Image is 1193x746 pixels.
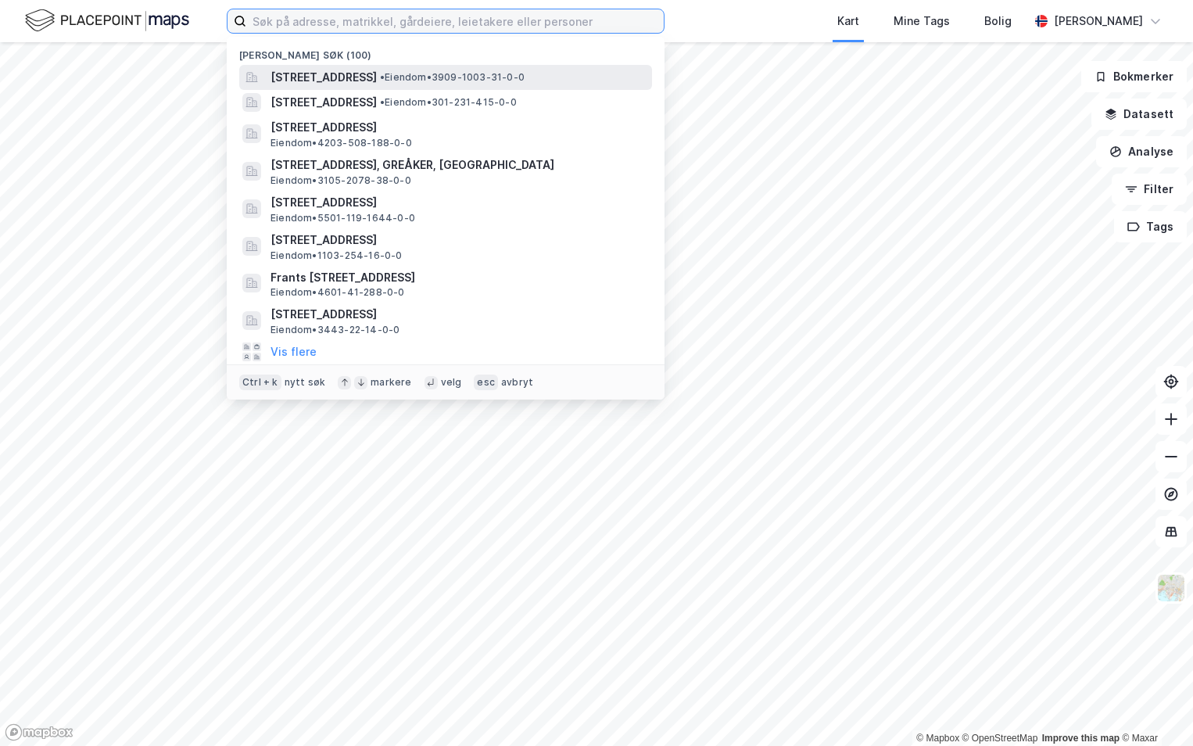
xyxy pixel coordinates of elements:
div: velg [441,376,462,389]
span: Eiendom • 301-231-415-0-0 [380,96,517,109]
iframe: Chat Widget [1115,671,1193,746]
span: Eiendom • 3909-1003-31-0-0 [380,71,525,84]
button: Bokmerker [1081,61,1187,92]
span: [STREET_ADDRESS] [270,305,646,324]
div: markere [371,376,411,389]
input: Søk på adresse, matrikkel, gårdeiere, leietakere eller personer [246,9,664,33]
a: Mapbox [916,733,959,744]
a: OpenStreetMap [962,733,1038,744]
div: Kart [837,12,859,30]
button: Tags [1114,211,1187,242]
span: • [380,71,385,83]
span: [STREET_ADDRESS] [270,68,377,87]
div: avbryt [501,376,533,389]
span: [STREET_ADDRESS], GREÅKER, [GEOGRAPHIC_DATA] [270,156,646,174]
span: • [380,96,385,108]
span: [STREET_ADDRESS] [270,231,646,249]
span: Eiendom • 5501-119-1644-0-0 [270,212,415,224]
span: Eiendom • 4601-41-288-0-0 [270,286,405,299]
a: Improve this map [1042,733,1120,744]
button: Filter [1112,174,1187,205]
img: logo.f888ab2527a4732fd821a326f86c7f29.svg [25,7,189,34]
span: Eiendom • 3105-2078-38-0-0 [270,174,411,187]
div: [PERSON_NAME] [1054,12,1143,30]
button: Vis flere [270,343,317,361]
div: Mine Tags [894,12,950,30]
img: Z [1156,573,1186,603]
a: Mapbox homepage [5,723,73,741]
span: [STREET_ADDRESS] [270,93,377,112]
div: Bolig [984,12,1012,30]
button: Analyse [1096,136,1187,167]
div: [PERSON_NAME] søk (100) [227,37,665,65]
div: Ctrl + k [239,375,281,390]
span: [STREET_ADDRESS] [270,118,646,137]
span: Eiendom • 4203-508-188-0-0 [270,137,412,149]
span: [STREET_ADDRESS] [270,193,646,212]
div: nytt søk [285,376,326,389]
span: Eiendom • 1103-254-16-0-0 [270,249,403,262]
span: Frants [STREET_ADDRESS] [270,268,646,287]
button: Datasett [1091,99,1187,130]
span: Eiendom • 3443-22-14-0-0 [270,324,399,336]
div: esc [474,375,498,390]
